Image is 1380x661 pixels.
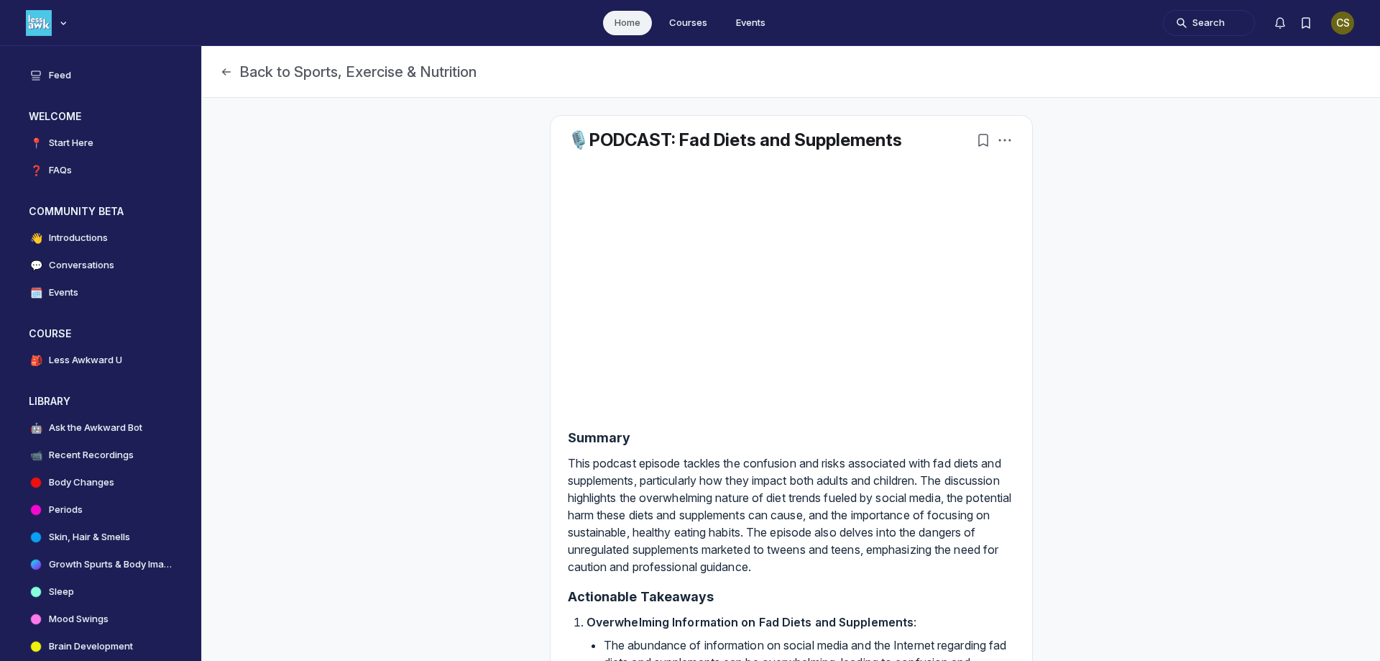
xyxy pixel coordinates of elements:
[1293,10,1319,36] button: Bookmarks
[49,353,122,368] h4: Less Awkward U
[17,105,184,128] button: WELCOMECollapse space
[29,163,43,178] span: ❓
[17,552,184,577] a: Growth Spurts & Body Image
[49,286,78,300] h4: Events
[17,158,184,183] a: ❓FAQs
[568,587,1015,606] h3: Actionable Takeaways
[49,163,72,178] h4: FAQs
[29,327,71,341] h3: COURSE
[29,231,43,245] span: 👋
[1331,12,1354,35] div: CS
[568,428,1015,447] h3: Summary
[17,416,184,440] a: 🤖Ask the Awkward Bot
[17,443,184,468] a: 📹Recent Recordings
[658,11,719,35] a: Courses
[29,421,43,435] span: 🤖
[49,503,83,517] h4: Periods
[17,322,184,345] button: COURSECollapse space
[724,11,777,35] a: Events
[1331,12,1354,35] button: User menu options
[17,498,184,522] a: Periods
[29,136,43,150] span: 📍
[17,634,184,659] a: Brain Development
[49,475,114,490] h4: Body Changes
[17,200,184,223] button: COMMUNITY BETACollapse space
[49,421,142,435] h4: Ask the Awkward Bot
[29,286,43,300] span: 🗓️
[586,614,1015,631] p: :
[568,455,1015,575] p: This podcast episode tackles the confusion and risks associated with fad diets and supplements, p...
[17,63,184,88] a: Feed
[29,109,81,124] h3: WELCOME
[29,394,70,409] h3: LIBRARY
[17,131,184,155] a: 📍Start Here
[1163,10,1255,36] button: Search
[17,281,184,305] a: 🗓️Events
[202,46,1380,98] header: Page Header
[26,9,70,37] button: Less Awkward Hub logo
[586,615,914,629] strong: Overwhelming Information on Fad Diets and Supplements
[29,258,43,273] span: 💬
[1267,10,1293,36] button: Notifications
[219,62,477,82] button: Back to Sports, Exercise & Nutrition
[17,525,184,550] a: Skin, Hair & Smells
[995,130,1015,150] button: Post actions
[603,11,652,35] a: Home
[26,10,52,36] img: Less Awkward Hub logo
[49,612,109,626] h4: Mood Swings
[29,448,43,462] span: 📹
[49,557,172,572] h4: Growth Spurts & Body Image
[17,470,184,495] a: Body Changes
[568,129,902,150] a: 🎙️PODCAST: Fad Diets and Supplements
[29,353,43,368] span: 🎒
[973,130,993,150] button: Bookmarks
[49,136,93,150] h4: Start Here
[49,639,133,654] h4: Brain Development
[49,530,130,544] h4: Skin, Hair & Smells
[49,68,71,83] h4: Feed
[17,226,184,250] a: 👋Introductions
[17,348,184,373] a: 🎒Less Awkward U
[49,258,114,273] h4: Conversations
[49,231,108,245] h4: Introductions
[49,585,74,599] h4: Sleep
[17,607,184,632] a: Mood Swings
[29,204,124,219] h3: COMMUNITY BETA
[49,448,134,462] h4: Recent Recordings
[17,580,184,604] a: Sleep
[17,390,184,413] button: LIBRARYCollapse space
[17,253,184,278] a: 💬Conversations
